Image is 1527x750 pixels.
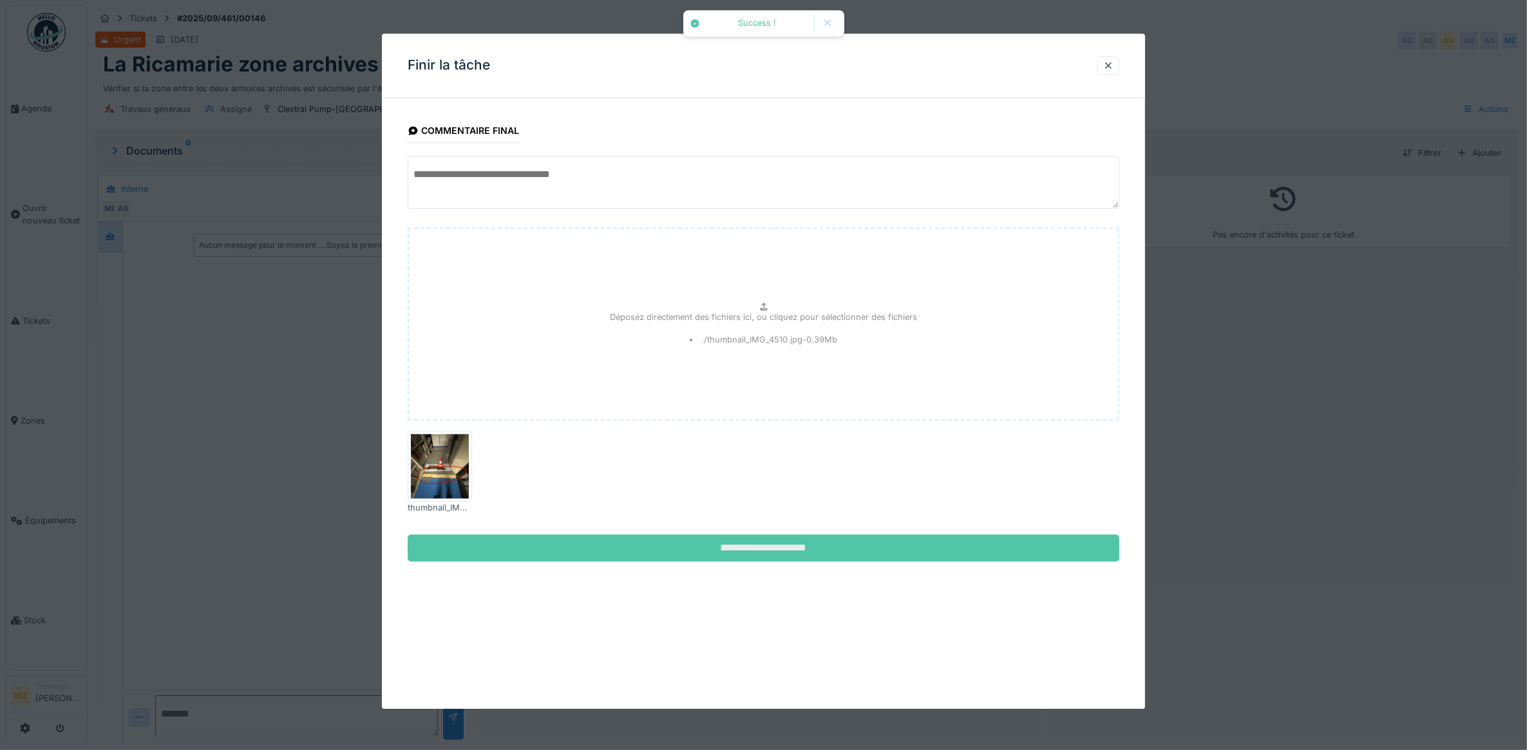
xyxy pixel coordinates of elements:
[707,18,808,29] div: Success !
[411,435,469,499] img: 6x994s8wmanierf9zcuckc7vhndi
[408,57,490,73] h3: Finir la tâche
[690,333,837,346] li: ./thumbnail_IMG_4510.jpg - 0.39 Mb
[610,311,917,323] p: Déposez directement des fichiers ici, ou cliquez pour sélectionner des fichiers
[408,121,520,143] div: Commentaire final
[408,502,472,514] div: thumbnail_IMG_4510.jpg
